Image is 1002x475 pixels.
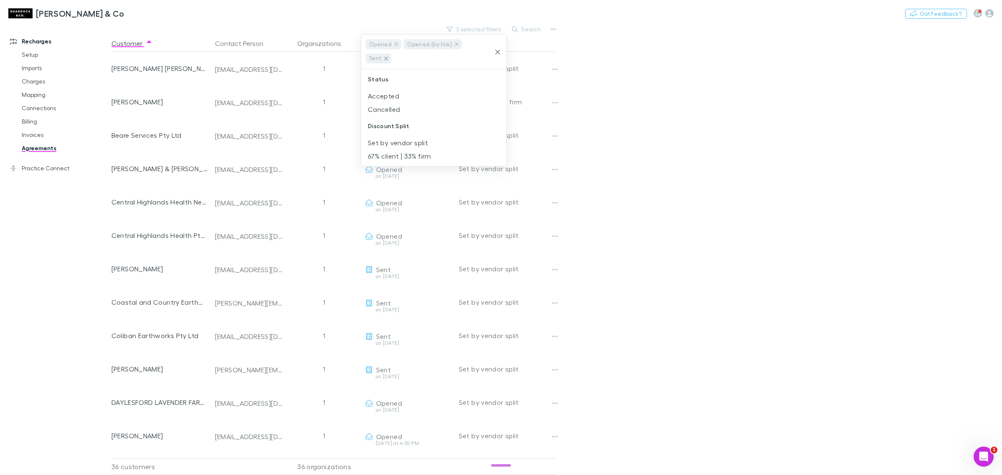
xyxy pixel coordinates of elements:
[974,447,994,467] iframe: Intercom live chat
[404,39,462,49] div: Opened (by link)
[404,40,455,49] span: Opened (by link)
[361,89,506,103] li: Accepted
[361,69,506,89] div: Status
[361,116,506,136] div: Discount Split
[492,46,504,58] button: Clear
[366,53,385,63] span: Sent
[991,447,997,453] span: 1
[361,149,506,163] li: 67% client | 33% firm
[366,39,401,49] div: Opened
[366,53,391,63] div: Sent
[366,40,395,49] span: Opened
[361,103,506,116] li: Cancelled
[361,136,506,149] li: Set by vendor split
